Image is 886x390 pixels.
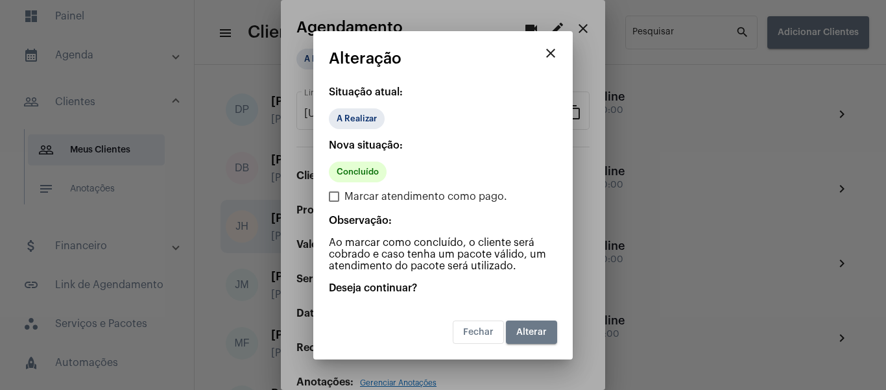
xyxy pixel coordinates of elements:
[329,108,385,129] mat-chip: A Realizar
[506,321,557,344] button: Alterar
[329,237,557,272] p: Ao marcar como concluído, o cliente será cobrado e caso tenha um pacote válido, um atendimento do...
[463,328,494,337] span: Fechar
[453,321,504,344] button: Fechar
[344,189,507,204] span: Marcar atendimento como pago.
[329,215,557,226] p: Observação:
[329,162,387,182] mat-chip: Concluído
[329,282,557,294] p: Deseja continuar?
[329,86,557,98] p: Situação atual:
[329,140,557,151] p: Nova situação:
[329,50,401,67] span: Alteração
[543,45,558,61] mat-icon: close
[516,328,547,337] span: Alterar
